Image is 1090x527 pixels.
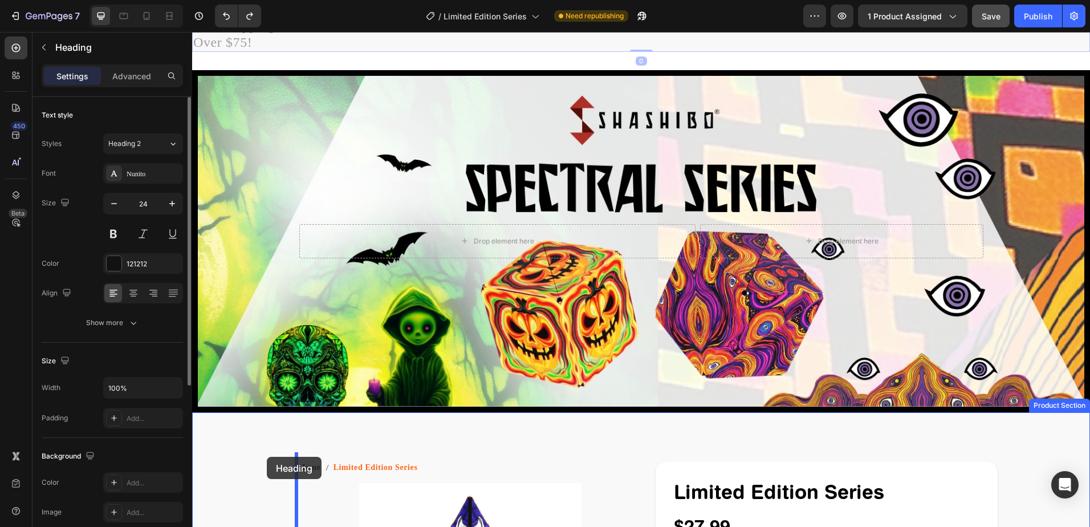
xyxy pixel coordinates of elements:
div: 450 [11,121,27,131]
p: Settings [56,70,88,82]
div: Show more [86,317,139,329]
div: Add... [127,478,180,488]
span: Need republishing [566,11,624,21]
div: 121212 [127,259,180,269]
input: Auto [104,378,182,398]
div: Image [42,507,62,517]
iframe: Design area [192,32,1090,527]
div: Font [42,168,56,179]
div: Size [42,354,72,369]
span: / [438,10,441,22]
div: Open Intercom Messenger [1051,471,1079,498]
button: Save [972,5,1010,27]
div: Undo/Redo [215,5,261,27]
div: Add... [127,414,180,424]
span: Heading 2 [108,139,141,149]
span: Save [982,11,1000,21]
div: Color [42,477,59,488]
div: Size [42,196,72,211]
div: Padding [42,413,68,423]
span: Limited Edition Series [444,10,527,22]
button: 7 [5,5,85,27]
div: Text style [42,110,73,120]
div: Add... [127,508,180,518]
p: Advanced [112,70,151,82]
div: Nunito [127,169,180,179]
div: Background [42,449,97,464]
button: 1 product assigned [858,5,967,27]
button: Publish [1014,5,1062,27]
span: 1 product assigned [868,10,942,22]
div: Width [42,383,60,393]
div: Beta [9,209,27,218]
div: Color [42,258,59,269]
button: Show more [42,313,183,333]
button: Heading 2 [103,133,183,154]
p: Heading [55,40,178,54]
div: Align [42,286,74,301]
p: 7 [75,9,80,23]
div: Styles [42,139,62,149]
div: Publish [1024,10,1052,22]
